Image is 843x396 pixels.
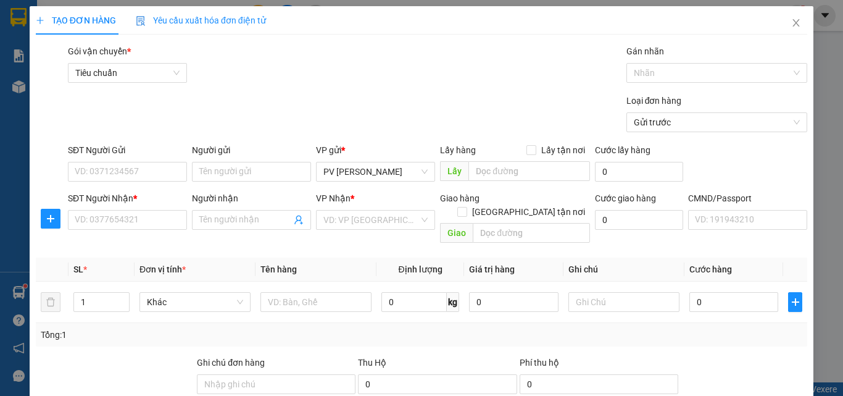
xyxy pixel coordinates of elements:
div: SĐT Người Gửi [68,143,187,157]
button: plus [788,292,802,312]
span: Lấy hàng [440,145,476,155]
span: Giao hàng [440,193,480,203]
input: Ghi Chú [568,292,679,312]
div: Người gửi [192,143,311,157]
span: Gói vận chuyển [68,46,131,56]
span: [GEOGRAPHIC_DATA] tận nơi [467,205,590,219]
span: Increase Value [115,293,129,302]
div: VP gửi [316,143,435,157]
span: Decrease Value [115,302,129,311]
span: up [119,295,127,302]
input: VD: Bàn, Ghế [260,292,372,312]
button: plus [41,209,60,229]
label: Gán nhãn [626,46,664,56]
span: Gửi trước [634,113,800,132]
div: SĐT Người Nhận [68,192,187,205]
span: plus [789,297,802,307]
span: Giao [440,223,473,243]
span: PV Đức Xuyên [323,162,428,181]
input: Cước giao hàng [595,210,683,230]
th: Ghi chú [563,258,684,282]
span: Định lượng [398,264,442,274]
span: SL [73,264,83,274]
span: Yêu cầu xuất hóa đơn điện tử [136,15,266,25]
label: Cước giao hàng [595,193,656,203]
span: TẠO ĐƠN HÀNG [36,15,116,25]
input: 0 [469,292,558,312]
span: Lấy [440,161,468,181]
span: plus [36,16,44,25]
label: Loại đơn hàng [626,96,682,106]
span: Cước hàng [689,264,732,274]
span: down [119,303,127,311]
span: user-add [294,215,304,225]
input: Dọc đường [473,223,590,243]
input: Dọc đường [468,161,590,181]
div: Phí thu hộ [520,356,678,374]
div: CMND/Passport [688,192,807,205]
input: Ghi chú đơn hàng [197,374,355,394]
input: Cước lấy hàng [595,162,683,182]
span: VP Nhận [316,193,351,203]
span: Tiêu chuẩn [75,64,180,82]
span: plus [41,214,60,224]
span: close [791,18,801,28]
span: Đơn vị tính [139,264,186,274]
span: kg [447,292,459,312]
div: Tổng: 1 [41,328,326,342]
span: Lấy tận nơi [536,143,590,157]
span: Giá trị hàng [469,264,515,274]
img: icon [136,16,146,26]
label: Cước lấy hàng [595,145,650,155]
button: Close [779,6,813,41]
label: Ghi chú đơn hàng [197,358,265,368]
span: Thu Hộ [358,358,386,368]
button: delete [41,292,60,312]
span: Tên hàng [260,264,297,274]
div: Người nhận [192,192,311,205]
span: Khác [147,293,243,311]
